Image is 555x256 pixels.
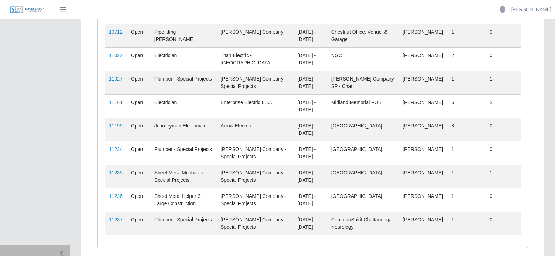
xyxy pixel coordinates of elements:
[327,47,398,71] td: NGC
[109,29,123,35] a: 10712
[216,188,293,212] td: [PERSON_NAME] Company - Special Projects
[216,94,293,118] td: Enterprise Electric LLC.
[398,165,447,188] td: [PERSON_NAME]
[447,141,485,165] td: 1
[511,6,551,13] a: [PERSON_NAME]
[398,71,447,94] td: [PERSON_NAME]
[327,71,398,94] td: [PERSON_NAME] Company SP - Chatt
[485,188,521,212] td: 0
[127,94,150,118] td: Open
[327,118,398,141] td: [GEOGRAPHIC_DATA]
[150,71,216,94] td: Plumber - Special Projects
[293,24,327,47] td: [DATE] - [DATE]
[327,188,398,212] td: [GEOGRAPHIC_DATA]
[109,99,123,105] a: 11161
[447,165,485,188] td: 1
[293,47,327,71] td: [DATE] - [DATE]
[10,6,45,14] img: SLM Logo
[293,212,327,235] td: [DATE] - [DATE]
[447,212,485,235] td: 1
[293,188,327,212] td: [DATE] - [DATE]
[327,141,398,165] td: [GEOGRAPHIC_DATA]
[447,47,485,71] td: 2
[150,47,216,71] td: Electrician
[109,123,123,129] a: 11199
[398,118,447,141] td: [PERSON_NAME]
[109,76,123,82] a: 11027
[216,165,293,188] td: [PERSON_NAME] Company - Special Projects
[447,24,485,47] td: 1
[293,71,327,94] td: [DATE] - [DATE]
[485,94,521,118] td: 2
[127,188,150,212] td: Open
[127,141,150,165] td: Open
[150,94,216,118] td: Electrician
[109,193,123,199] a: 11236
[447,188,485,212] td: 1
[127,165,150,188] td: Open
[127,24,150,47] td: Open
[293,118,327,141] td: [DATE] - [DATE]
[398,24,447,47] td: [PERSON_NAME]
[327,165,398,188] td: [GEOGRAPHIC_DATA]
[127,118,150,141] td: Open
[216,71,293,94] td: [PERSON_NAME] Company - Special Projects
[293,94,327,118] td: [DATE] - [DATE]
[127,71,150,94] td: Open
[150,141,216,165] td: Plumber - Special Projects
[150,188,216,212] td: Sheet Metal Helper 3 - Large Construction
[447,118,485,141] td: 8
[150,24,216,47] td: Pipefitting [PERSON_NAME]
[447,71,485,94] td: 1
[485,24,521,47] td: 0
[485,118,521,141] td: 0
[398,141,447,165] td: [PERSON_NAME]
[485,141,521,165] td: 0
[109,170,123,175] a: 11235
[127,47,150,71] td: Open
[216,141,293,165] td: [PERSON_NAME] Company - Special Projects
[109,217,123,222] a: 11237
[327,212,398,235] td: CommonSpirit Chattanooga Neurology
[447,94,485,118] td: 6
[109,146,123,152] a: 11234
[216,212,293,235] td: [PERSON_NAME] Company - Special Projects
[216,24,293,47] td: [PERSON_NAME] Company
[398,188,447,212] td: [PERSON_NAME]
[216,47,293,71] td: Titan Electric - [GEOGRAPHIC_DATA]
[485,212,521,235] td: 0
[327,94,398,118] td: Midland Memorial POB
[398,212,447,235] td: [PERSON_NAME]
[150,212,216,235] td: Plumber - Special Projects
[485,47,521,71] td: 0
[398,47,447,71] td: [PERSON_NAME]
[327,24,398,47] td: Chestnut Office, Venue, & Garage
[109,53,123,58] a: 11022
[398,94,447,118] td: [PERSON_NAME]
[216,118,293,141] td: Arrow Electric
[293,165,327,188] td: [DATE] - [DATE]
[293,141,327,165] td: [DATE] - [DATE]
[150,118,216,141] td: Journeyman Electrician
[150,165,216,188] td: Sheet Metal Mechanic - Special Projects
[485,165,521,188] td: 1
[127,212,150,235] td: Open
[485,71,521,94] td: 1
